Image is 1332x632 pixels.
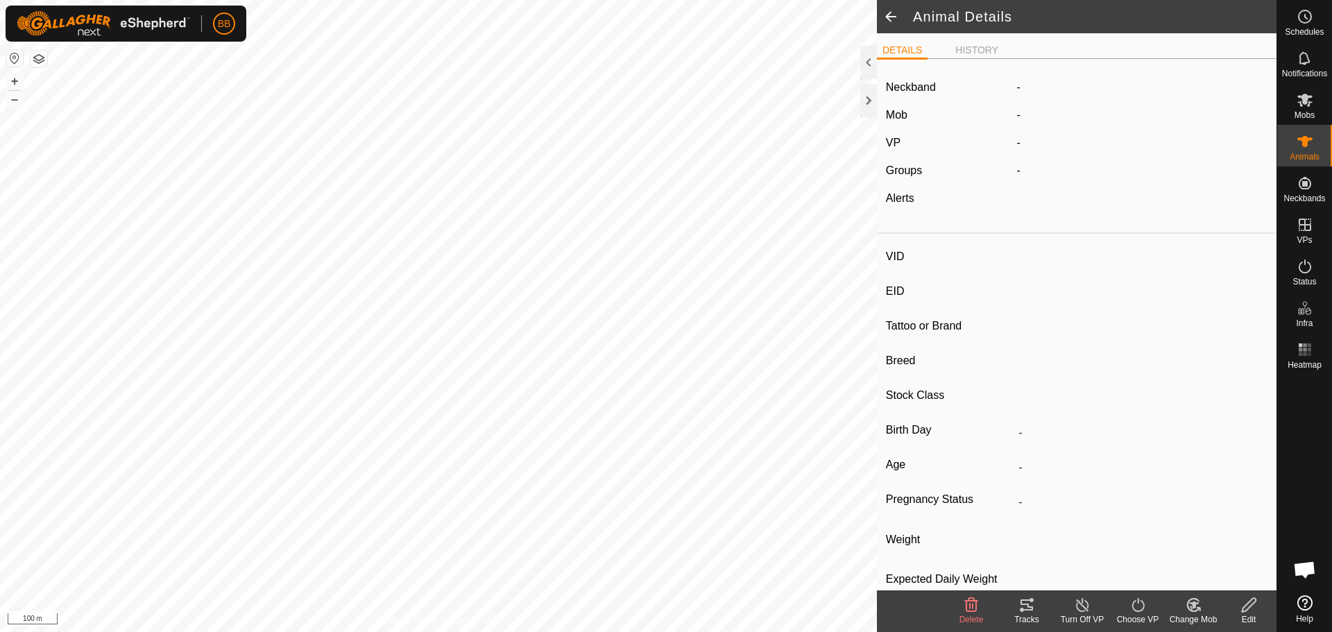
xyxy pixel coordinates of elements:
span: Neckbands [1283,194,1325,203]
label: VID [886,248,1013,266]
a: Help [1277,590,1332,629]
span: - [1017,109,1021,121]
a: Contact Us [452,614,493,626]
button: Reset Map [6,50,23,67]
li: DETAILS [877,43,928,60]
span: Infra [1296,319,1313,327]
label: EID [886,282,1013,300]
div: Edit [1221,613,1276,626]
button: + [6,73,23,89]
span: Delete [959,615,984,624]
div: Tracks [999,613,1054,626]
label: Stock Class [886,386,1013,404]
label: Mob [886,109,907,121]
label: Tattoo or Brand [886,317,1013,335]
li: HISTORY [950,43,1004,58]
label: Pregnancy Status [886,490,1013,509]
span: Mobs [1295,111,1315,119]
label: Neckband [886,79,936,96]
span: BB [218,17,231,31]
span: Animals [1290,153,1320,161]
app-display-virtual-paddock-transition: - [1017,137,1021,148]
label: Groups [886,164,922,176]
label: Alerts [886,192,914,204]
span: Status [1292,277,1316,286]
label: Expected Daily Weight Gain [886,571,1013,604]
span: Schedules [1285,28,1324,36]
span: Heatmap [1288,361,1322,369]
label: Breed [886,352,1013,370]
label: Age [886,456,1013,474]
label: Birth Day [886,421,1013,439]
label: - [1017,79,1021,96]
span: Notifications [1282,69,1327,78]
button: – [6,91,23,108]
div: Change Mob [1165,613,1221,626]
div: Choose VP [1110,613,1165,626]
a: Privacy Policy [384,614,436,626]
label: Weight [886,525,1013,554]
span: VPs [1297,236,1312,244]
div: Turn Off VP [1054,613,1110,626]
button: Map Layers [31,51,47,67]
div: - [1011,162,1274,179]
label: VP [886,137,900,148]
span: Help [1296,615,1313,623]
img: Gallagher Logo [17,11,190,36]
h2: Animal Details [913,8,1276,25]
div: Open chat [1284,549,1326,590]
